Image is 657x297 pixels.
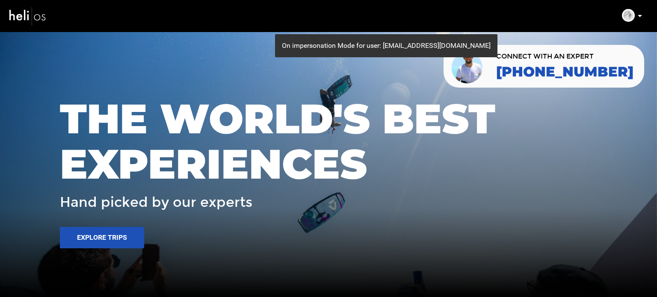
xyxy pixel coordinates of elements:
[496,53,633,60] span: CONNECT WITH AN EXPERT
[60,96,597,186] span: THE WORLD'S BEST EXPERIENCES
[496,64,633,79] a: [PHONE_NUMBER]
[450,48,485,84] img: contact our team
[60,195,252,210] span: Hand picked by our experts
[275,34,497,58] div: On impersonation Mode for user: [EMAIL_ADDRESS][DOMAIN_NAME]
[60,227,144,248] button: Explore Trips
[622,9,635,22] img: 96464051360d01c97e7f288f645e6348.png
[9,5,47,27] img: heli-logo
